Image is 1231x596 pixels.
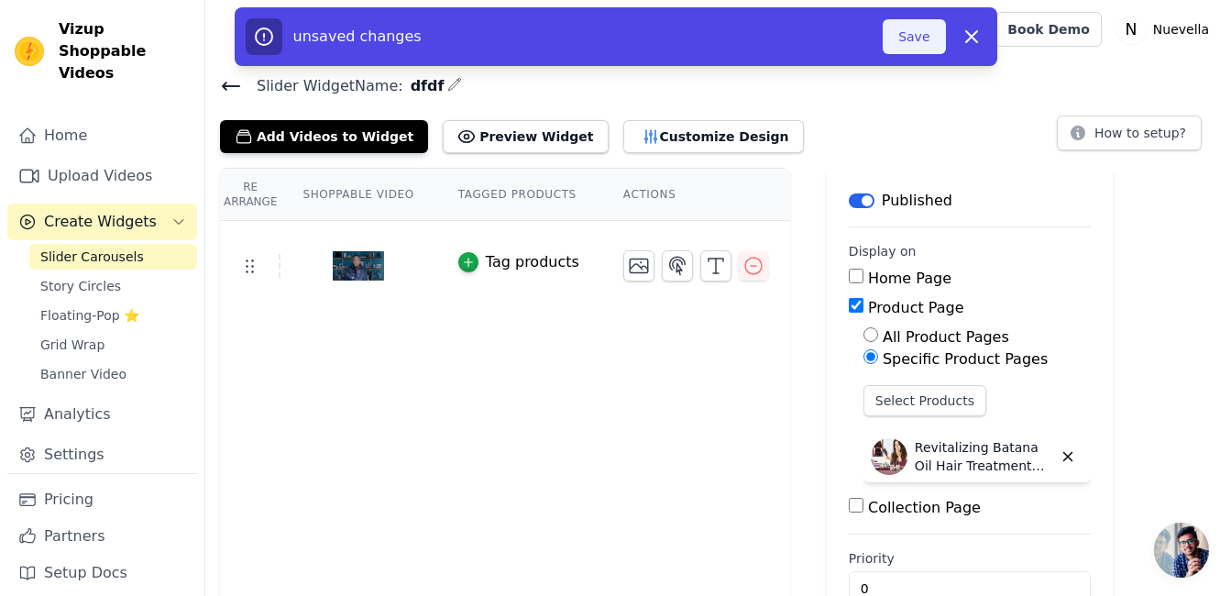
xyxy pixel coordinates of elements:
a: Grid Wrap [29,332,197,358]
button: How to setup? [1057,116,1202,150]
a: Banner Video [29,361,197,387]
p: Published [882,190,952,212]
label: Collection Page [868,499,981,516]
label: Home Page [868,270,951,287]
a: Floating-Pop ⭐ [29,303,197,328]
a: Story Circles [29,273,197,299]
legend: Display on [849,242,917,260]
button: Customize Design [623,120,804,153]
button: Create Widgets [7,204,197,240]
span: Grid Wrap [40,336,104,354]
div: Edit Name [447,73,462,98]
span: Create Widgets [44,211,157,233]
a: Home [7,117,197,154]
label: Product Page [868,299,964,316]
a: Partners [7,518,197,555]
span: Banner Video [40,365,126,383]
a: Open chat [1154,523,1209,578]
button: Add Videos to Widget [220,120,428,153]
th: Shoppable Video [280,169,435,221]
a: Upload Videos [7,158,197,194]
button: Delete widget [1052,441,1083,472]
th: Re Arrange [220,169,280,221]
a: Settings [7,436,197,473]
span: Slider Widget Name: [242,75,403,97]
span: unsaved changes [293,28,422,45]
span: dfdf [403,75,445,97]
th: Tagged Products [436,169,601,221]
a: Pricing [7,481,197,518]
th: Actions [601,169,790,221]
a: Setup Docs [7,555,197,591]
a: How to setup? [1057,128,1202,146]
img: Revitalizing Batana Oil Hair Treatment Collection for Restoration [871,438,907,475]
label: All Product Pages [883,328,1009,346]
button: Change Thumbnail [623,250,654,281]
div: Tag products [486,251,579,273]
button: Tag products [458,251,579,273]
label: Priority [849,549,1091,568]
a: Slider Carousels [29,244,197,270]
span: Story Circles [40,277,121,295]
img: tn-e28493e546014db3ac328c31001068e2.png [333,222,384,310]
span: Floating-Pop ⭐ [40,306,139,325]
button: Preview Widget [443,120,608,153]
span: Slider Carousels [40,248,144,266]
label: Specific Product Pages [883,350,1048,368]
p: Revitalizing Batana Oil Hair Treatment Collection for Restoration [915,438,1052,475]
button: Save [883,19,945,54]
button: Select Products [863,385,986,416]
a: Analytics [7,396,197,433]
